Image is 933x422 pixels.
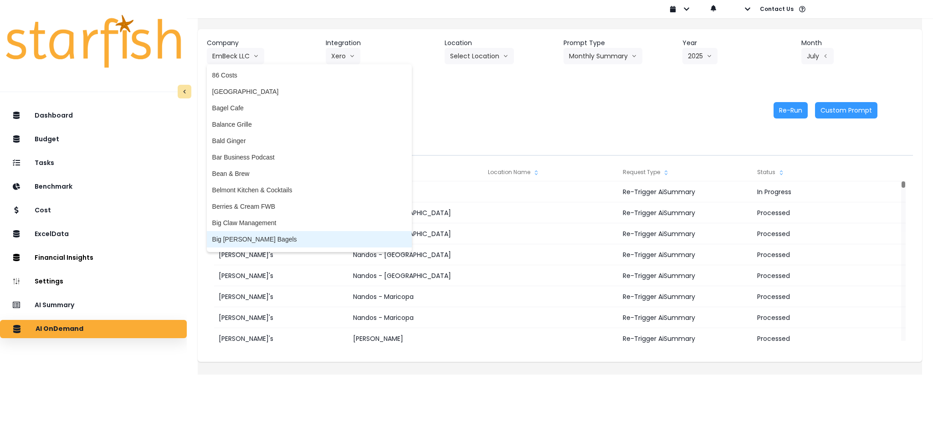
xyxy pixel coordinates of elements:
[35,159,54,167] p: Tasks
[682,48,718,64] button: 2025arrow down line
[214,265,349,286] div: [PERSON_NAME]'s
[707,51,712,61] svg: arrow down line
[753,286,887,307] div: Processed
[564,48,642,64] button: Monthly Summaryarrow down line
[618,307,753,328] div: Re-Trigger AiSummary
[753,265,887,286] div: Processed
[349,202,483,223] div: Nandos - [GEOGRAPHIC_DATA]
[212,136,406,145] span: Bald Ginger
[212,202,406,211] span: Berries & Cream FWB
[36,325,83,333] p: AI OnDemand
[214,286,349,307] div: [PERSON_NAME]'s
[207,64,412,252] ul: EmBeck LLCarrow down line
[214,307,349,328] div: [PERSON_NAME]'s
[753,307,887,328] div: Processed
[503,51,508,61] svg: arrow down line
[618,163,753,181] div: Request Type
[35,112,73,119] p: Dashboard
[212,103,406,113] span: Bagel Cafe
[349,223,483,244] div: Nandos - [GEOGRAPHIC_DATA]
[753,181,887,202] div: In Progress
[212,71,406,80] span: 86 Costs
[349,307,483,328] div: Nandos - Maricopa
[564,38,675,48] header: Prompt Type
[212,120,406,129] span: Balance Grille
[212,235,406,244] span: Big [PERSON_NAME] Bagels
[35,301,74,309] p: AI Summary
[35,183,72,190] p: Benchmark
[207,38,318,48] header: Company
[618,223,753,244] div: Re-Trigger AiSummary
[349,244,483,265] div: Nandos - [GEOGRAPHIC_DATA]
[618,265,753,286] div: Re-Trigger AiSummary
[326,38,437,48] header: Integration
[253,51,259,61] svg: arrow down line
[212,218,406,227] span: Big Claw Management
[214,244,349,265] div: [PERSON_NAME]'s
[349,286,483,307] div: Nandos - Maricopa
[483,163,618,181] div: Location Name
[801,48,834,64] button: Julyarrow left line
[682,38,794,48] header: Year
[618,286,753,307] div: Re-Trigger AiSummary
[349,163,483,181] div: Integration Name
[445,48,514,64] button: Select Locationarrow down line
[35,135,59,143] p: Budget
[753,244,887,265] div: Processed
[212,87,406,96] span: [GEOGRAPHIC_DATA]
[753,223,887,244] div: Processed
[753,202,887,223] div: Processed
[753,163,887,181] div: Status
[35,206,51,214] p: Cost
[618,328,753,349] div: Re-Trigger AiSummary
[349,265,483,286] div: Nandos - [GEOGRAPHIC_DATA]
[35,230,69,238] p: ExcelData
[753,328,887,349] div: Processed
[823,51,828,61] svg: arrow left line
[778,169,785,176] svg: sort
[618,181,753,202] div: Re-Trigger AiSummary
[801,38,913,48] header: Month
[214,328,349,349] div: [PERSON_NAME]'s
[618,244,753,265] div: Re-Trigger AiSummary
[815,102,877,118] button: Custom Prompt
[212,153,406,162] span: Bar Business Podcast
[212,185,406,195] span: Belmont Kitchen & Cocktails
[618,202,753,223] div: Re-Trigger AiSummary
[326,48,360,64] button: Xeroarrow down line
[212,169,406,178] span: Bean & Brew
[774,102,808,118] button: Re-Run
[349,328,483,349] div: [PERSON_NAME]
[662,169,670,176] svg: sort
[445,38,556,48] header: Location
[207,48,264,64] button: EmBeck LLCarrow down line
[631,51,637,61] svg: arrow down line
[349,181,483,202] div: Xero
[533,169,540,176] svg: sort
[349,51,355,61] svg: arrow down line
